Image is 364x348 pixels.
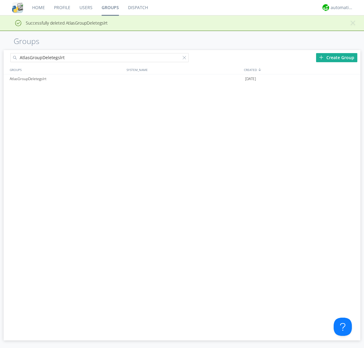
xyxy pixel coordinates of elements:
img: d2d01cd9b4174d08988066c6d424eccd [322,4,329,11]
a: AtlasGroupDeletegslrt[DATE] [4,74,360,83]
div: CREATED [242,65,360,74]
div: SYSTEM_NAME [125,65,242,74]
img: cddb5a64eb264b2086981ab96f4c1ba7 [12,2,23,13]
img: plus.svg [319,55,323,59]
div: automation+atlas [331,5,353,11]
iframe: Toggle Customer Support [334,318,352,336]
div: GROUPS [8,65,123,74]
span: [DATE] [245,74,256,83]
input: Search groups [10,53,189,62]
div: Create Group [316,53,357,62]
div: AtlasGroupDeletegslrt [8,74,125,83]
span: Successfully deleted AtlasGroupDeletegslrt [5,20,108,26]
